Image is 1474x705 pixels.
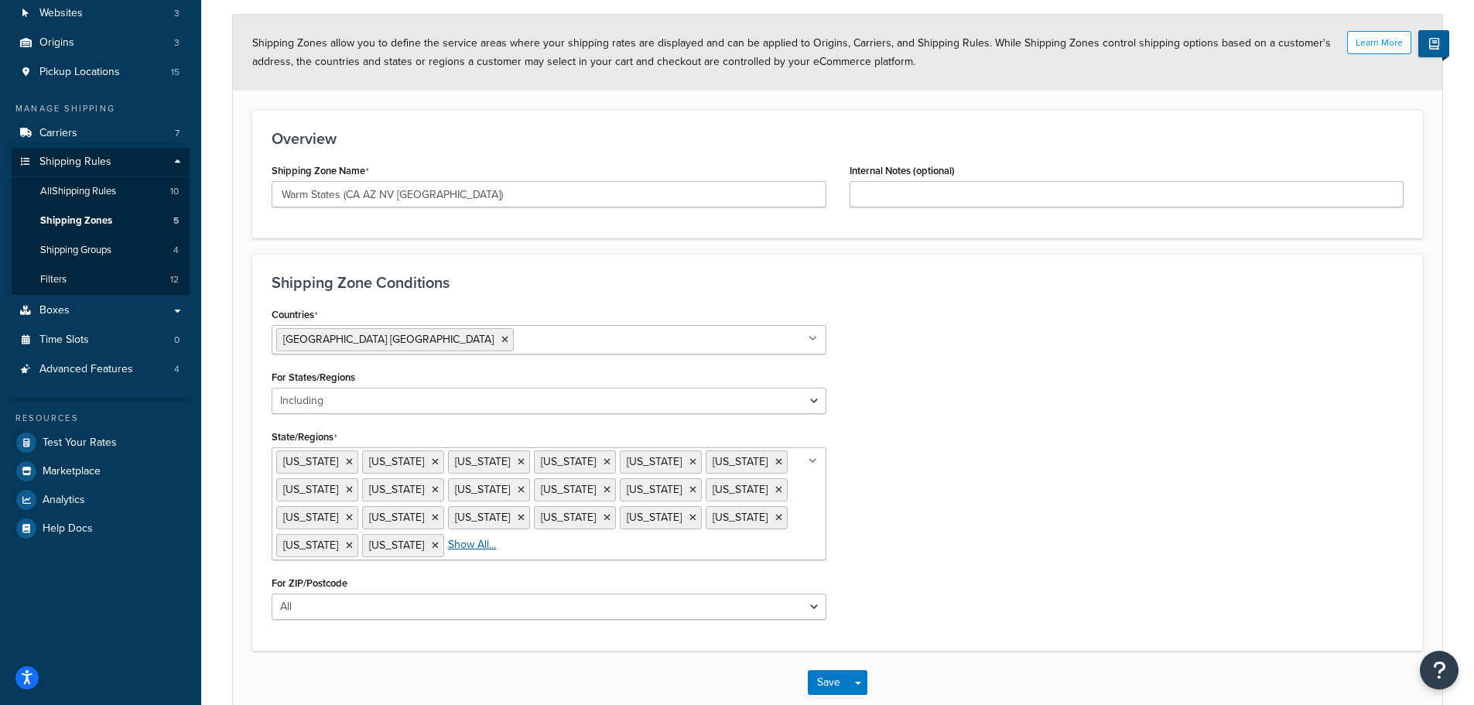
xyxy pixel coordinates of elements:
[12,355,190,384] li: Advanced Features
[40,214,112,228] span: Shipping Zones
[170,185,179,198] span: 10
[627,509,682,525] span: [US_STATE]
[272,274,1404,291] h3: Shipping Zone Conditions
[713,453,768,470] span: [US_STATE]
[1420,651,1459,690] button: Open Resource Center
[170,273,179,286] span: 12
[39,36,74,50] span: Origins
[455,509,510,525] span: [US_STATE]
[369,509,424,525] span: [US_STATE]
[173,244,179,257] span: 4
[283,331,494,347] span: [GEOGRAPHIC_DATA] [GEOGRAPHIC_DATA]
[43,522,93,536] span: Help Docs
[713,481,768,498] span: [US_STATE]
[12,486,190,514] a: Analytics
[40,244,111,257] span: Shipping Groups
[12,236,190,265] li: Shipping Groups
[12,265,190,294] li: Filters
[173,214,179,228] span: 5
[174,7,180,20] span: 3
[171,66,180,79] span: 15
[808,670,850,695] button: Save
[12,207,190,235] a: Shipping Zones5
[12,29,190,57] a: Origins3
[12,148,190,176] a: Shipping Rules
[283,509,338,525] span: [US_STATE]
[12,412,190,425] div: Resources
[283,453,338,470] span: [US_STATE]
[272,309,318,321] label: Countries
[12,326,190,354] li: Time Slots
[12,29,190,57] li: Origins
[12,457,190,485] a: Marketplace
[272,431,337,443] label: State/Regions
[39,156,111,169] span: Shipping Rules
[12,429,190,457] a: Test Your Rates
[39,127,77,140] span: Carriers
[541,453,596,470] span: [US_STATE]
[541,509,596,525] span: [US_STATE]
[40,273,67,286] span: Filters
[12,355,190,384] a: Advanced Features4
[12,102,190,115] div: Manage Shipping
[272,130,1404,147] h3: Overview
[39,66,120,79] span: Pickup Locations
[12,58,190,87] li: Pickup Locations
[272,577,347,589] label: For ZIP/Postcode
[369,537,424,553] span: [US_STATE]
[12,326,190,354] a: Time Slots0
[272,371,355,383] label: For States/Regions
[43,465,101,478] span: Marketplace
[272,165,369,177] label: Shipping Zone Name
[369,453,424,470] span: [US_STATE]
[1347,31,1411,54] button: Learn More
[252,35,1331,70] span: Shipping Zones allow you to define the service areas where your shipping rates are displayed and ...
[627,453,682,470] span: [US_STATE]
[12,207,190,235] li: Shipping Zones
[174,36,180,50] span: 3
[175,127,180,140] span: 7
[541,481,596,498] span: [US_STATE]
[40,185,116,198] span: All Shipping Rules
[627,481,682,498] span: [US_STATE]
[12,148,190,295] li: Shipping Rules
[12,177,190,206] a: AllShipping Rules10
[283,537,338,553] span: [US_STATE]
[12,296,190,325] a: Boxes
[12,58,190,87] a: Pickup Locations15
[12,119,190,148] a: Carriers7
[174,363,180,376] span: 4
[43,494,85,507] span: Analytics
[39,363,133,376] span: Advanced Features
[12,265,190,294] a: Filters12
[39,334,89,347] span: Time Slots
[39,7,83,20] span: Websites
[369,481,424,498] span: [US_STATE]
[455,481,510,498] span: [US_STATE]
[713,509,768,525] span: [US_STATE]
[174,334,180,347] span: 0
[12,119,190,148] li: Carriers
[43,436,117,450] span: Test Your Rates
[448,537,496,553] a: Show All...
[39,304,70,317] span: Boxes
[850,165,955,176] label: Internal Notes (optional)
[283,481,338,498] span: [US_STATE]
[455,453,510,470] span: [US_STATE]
[1418,30,1449,57] button: Show Help Docs
[12,236,190,265] a: Shipping Groups4
[12,515,190,542] a: Help Docs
